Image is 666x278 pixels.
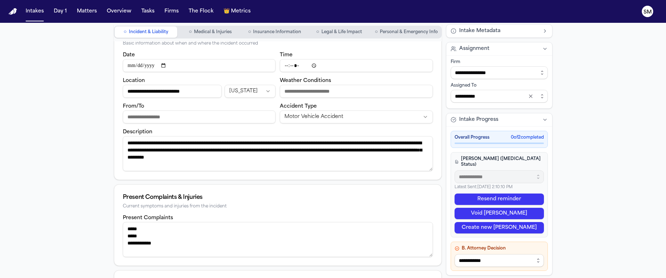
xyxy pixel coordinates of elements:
span: ○ [316,29,319,36]
span: ○ [375,29,378,36]
img: Finch Logo [9,8,17,15]
button: Go to Medical & Injuries [179,26,242,38]
span: ○ [189,29,192,36]
label: Time [280,52,293,58]
label: Present Complaints [123,215,173,221]
textarea: Present complaints [123,222,433,257]
span: Personal & Emergency Info [380,29,438,35]
span: Incident & Liability [129,29,168,35]
div: Current symptoms and injuries from the incident [123,204,433,209]
label: Accident Type [280,104,317,109]
input: Select firm [451,66,548,79]
textarea: Incident description [123,136,433,171]
input: Assign to staff member [451,90,548,103]
div: Assigned To [451,83,548,88]
button: Day 1 [51,5,70,18]
input: Incident time [280,59,433,72]
span: 0 of 2 completed [511,135,544,140]
h4: [PERSON_NAME] ([MEDICAL_DATA] Status) [455,156,544,168]
span: Intake Progress [459,116,498,123]
button: Go to Personal & Emergency Info [372,26,441,38]
button: Go to Insurance Information [243,26,306,38]
button: crownMetrics [221,5,253,18]
button: Intakes [23,5,47,18]
button: Firms [162,5,182,18]
div: Firm [451,59,548,65]
input: Weather conditions [280,85,433,98]
button: Resend reminder [455,194,544,205]
button: Matters [74,5,100,18]
div: Basic information about when and where the incident occurred [123,41,433,46]
a: Home [9,8,17,15]
button: Void [PERSON_NAME] [455,208,544,219]
button: Assignment [446,42,552,55]
span: Legal & Life Impact [321,29,362,35]
button: Intake Progress [446,113,552,126]
span: ○ [248,29,251,36]
span: Insurance Information [253,29,301,35]
button: Overview [104,5,134,18]
span: Intake Metadata [459,27,500,35]
label: Description [123,129,152,135]
input: Incident location [123,85,222,98]
div: Present Complaints & Injuries [123,193,433,202]
label: Date [123,52,135,58]
button: Go to Legal & Life Impact [308,26,371,38]
button: Go to Incident & Liability [115,26,178,38]
span: Assignment [459,45,489,52]
button: The Flock [186,5,216,18]
button: Tasks [138,5,157,18]
label: Weather Conditions [280,78,331,83]
h4: B. Attorney Decision [455,246,544,251]
button: Intake Metadata [446,25,552,37]
input: From/To destination [123,110,276,123]
button: Create new [PERSON_NAME] [455,222,544,233]
button: Incident state [225,85,276,98]
label: Location [123,78,145,83]
input: Incident date [123,59,276,72]
label: From/To [123,104,144,109]
p: Latest Sent: [DATE] 2:10:10 PM [455,185,544,191]
span: Medical & Injuries [194,29,232,35]
span: Overall Progress [455,135,489,140]
span: ○ [124,29,126,36]
button: Clear selection [525,90,536,103]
